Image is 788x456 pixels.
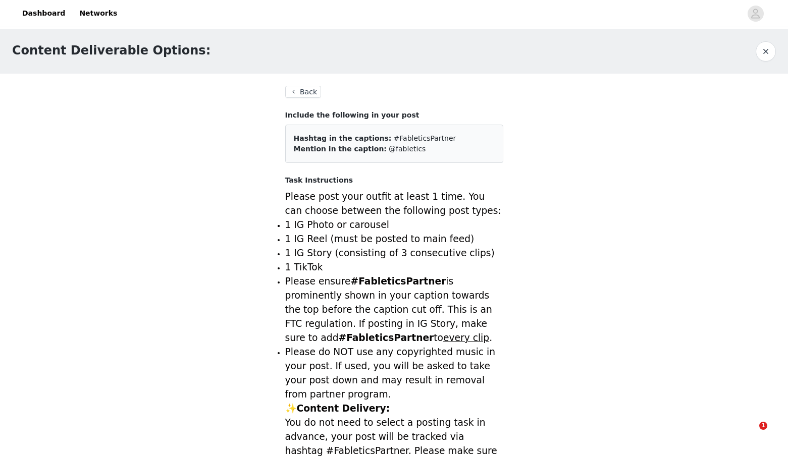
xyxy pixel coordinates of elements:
[285,175,503,186] h4: Task Instructions
[294,134,392,142] span: Hashtag in the captions:
[394,134,456,142] span: #FableticsPartner
[759,422,767,430] span: 1
[285,276,493,343] span: Please ensure is prominently shown in your caption towards the top before the caption cut off. Th...
[285,403,390,414] span: ✨Content Delivery:
[16,2,71,25] a: Dashboard
[389,145,426,153] span: @fabletics
[73,2,123,25] a: Networks
[443,332,489,343] span: every clip
[351,276,446,287] strong: #FableticsPartner
[294,145,387,153] span: Mention in the caption:
[285,110,503,121] h4: Include the following in your post
[751,6,760,22] div: avatar
[285,86,322,98] button: Back
[739,422,763,446] iframe: Intercom live chat
[285,191,501,216] span: Please post your outfit at least 1 time. You can choose between the following post types:
[12,41,211,60] h1: Content Deliverable Options:
[285,219,389,230] span: 1 IG Photo or carousel
[285,234,475,244] span: 1 IG Reel (must be posted to main feed)
[285,248,495,258] span: 1 IG Story (consisting of 3 consecutive clips)
[339,332,434,343] strong: #FableticsPartner
[285,347,496,400] span: Please do NOT use any copyrighted music in your post. If used, you will be asked to take your pos...
[285,262,323,272] span: 1 TikTok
